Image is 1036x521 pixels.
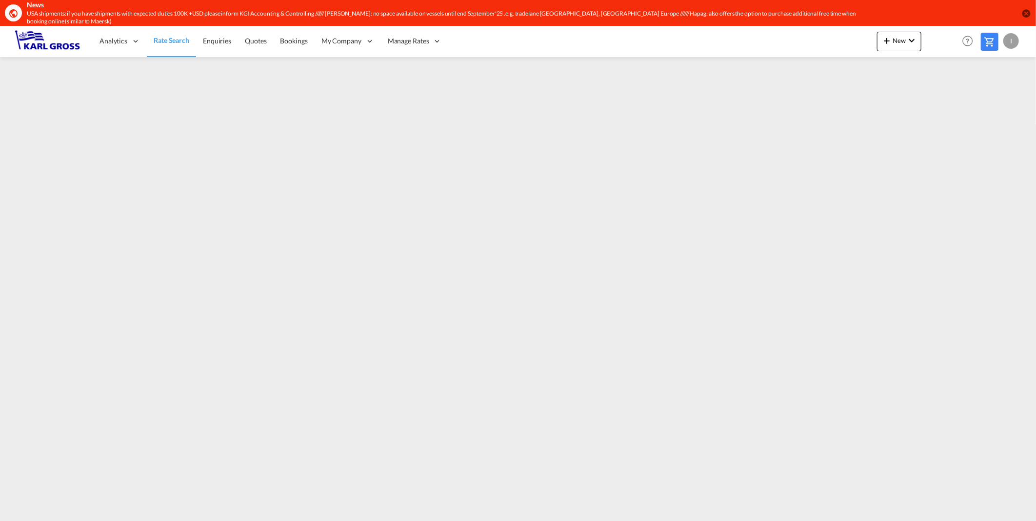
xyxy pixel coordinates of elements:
a: Rate Search [147,25,196,57]
md-icon: icon-plus 400-fg [881,35,893,46]
button: icon-plus 400-fgNewicon-chevron-down [877,32,921,51]
div: USA shipments: if you have shipments with expected duties 100K +USD please inform KGI Accounting ... [27,10,877,26]
div: Help [959,33,981,50]
span: Bookings [280,37,308,45]
span: Help [959,33,976,49]
span: Enquiries [203,37,231,45]
span: My Company [321,36,361,46]
div: My Company [315,25,381,57]
span: Quotes [245,37,266,45]
md-icon: icon-chevron-down [906,35,917,46]
a: Bookings [274,25,315,57]
md-icon: icon-earth [9,8,19,18]
span: Manage Rates [388,36,429,46]
a: Quotes [238,25,273,57]
span: New [881,37,917,44]
img: 3269c73066d711f095e541db4db89301.png [15,30,80,52]
span: Rate Search [154,36,189,44]
span: Analytics [100,36,127,46]
div: I [1003,33,1019,49]
a: Enquiries [196,25,238,57]
div: Analytics [93,25,147,57]
div: Manage Rates [381,25,449,57]
button: icon-close-circle [1021,8,1031,18]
